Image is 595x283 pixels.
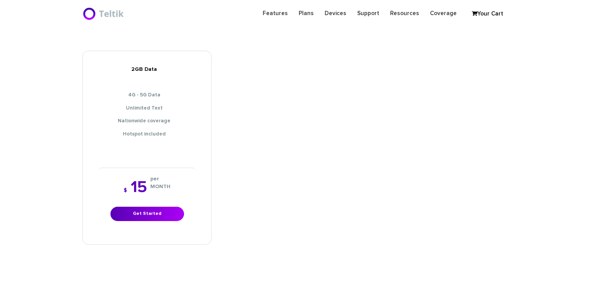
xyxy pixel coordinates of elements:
a: Plans [293,6,319,21]
a: Resources [385,6,425,21]
a: Get Started [110,207,184,221]
li: Nationwide coverage [89,118,205,125]
i: per [150,175,170,183]
li: 4G - 5G Data [89,92,205,99]
a: Coverage [425,6,462,21]
a: Support [352,6,385,21]
span: 15 [131,179,147,196]
a: Devices [319,6,352,21]
span: $ [124,188,127,193]
i: MONTH [150,183,170,190]
li: Unlimited Text [89,105,205,112]
a: Your Cart [468,8,507,20]
li: Hotspot included [89,131,205,138]
a: Features [257,6,293,21]
img: BriteX [83,6,126,21]
h5: 2GB Data [89,67,205,72]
